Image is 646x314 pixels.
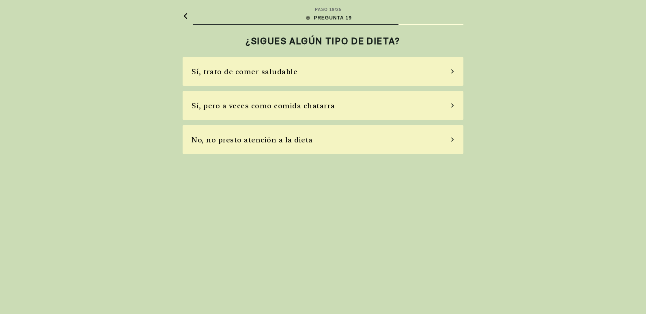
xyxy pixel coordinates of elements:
div: No, no presto atención a la dieta [192,134,313,145]
div: Sí, pero a veces como comida chatarra [192,100,335,111]
div: PASO 19 / 25 [315,6,341,13]
div: Sí, trato de comer saludable [192,66,297,77]
h2: ¿SIGUES ALGÚN TIPO DE DIETA? [183,36,463,46]
div: PREGUNTA 19 [305,14,352,22]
